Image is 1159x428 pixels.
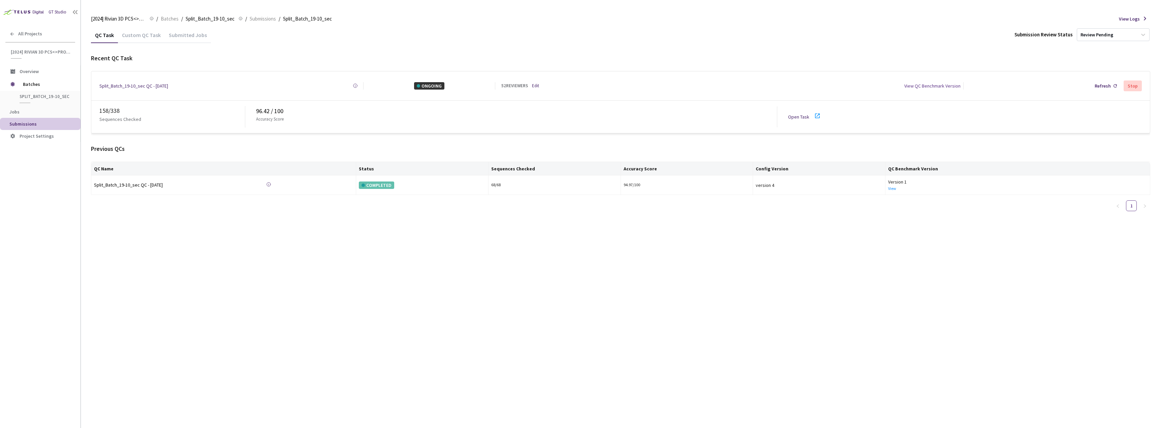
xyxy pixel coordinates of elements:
a: 1 [1126,201,1136,211]
div: GT Studio [49,9,66,15]
div: 94.97/100 [624,182,750,188]
span: View Logs [1119,15,1140,23]
div: Submission Review Status [1014,31,1073,39]
span: left [1116,204,1120,208]
span: Submissions [9,121,37,127]
li: / [279,15,280,23]
a: Edit [532,83,539,89]
a: Split_Batch_19-10_sec QC - [DATE] [99,82,168,90]
div: Version 1 [888,178,1147,186]
p: Sequences Checked [99,116,141,123]
li: / [181,15,183,23]
th: Sequences Checked [489,162,621,175]
li: 1 [1126,200,1137,211]
div: View QC Benchmark Version [904,82,961,90]
span: right [1143,204,1147,208]
span: [2024] Rivian 3D PCS<>Production [91,15,146,23]
div: COMPLETED [359,182,394,189]
a: View [888,186,896,191]
span: Overview [20,68,39,74]
button: left [1113,200,1123,211]
span: [2024] Rivian 3D PCS<>Production [11,49,71,55]
a: Submissions [248,15,277,22]
th: Accuracy Score [621,162,753,175]
span: All Projects [18,31,42,37]
li: / [245,15,247,23]
span: Batches [23,77,69,91]
div: 68 / 68 [491,182,618,188]
div: Recent QC Task [91,54,1150,63]
div: Refresh [1095,82,1111,90]
li: / [156,15,158,23]
div: 96.42 / 100 [256,106,777,116]
span: Project Settings [20,133,54,139]
li: Previous Page [1113,200,1123,211]
div: Review Pending [1080,32,1113,38]
th: QC Name [91,162,356,175]
div: Previous QCs [91,144,1150,154]
div: ONGOING [414,82,444,90]
th: QC Benchmark Version [885,162,1150,175]
span: Batches [161,15,179,23]
span: Split_Batch_19-10_sec [20,94,69,99]
div: Custom QC Task [118,32,165,43]
p: Accuracy Score [256,116,284,123]
div: Stop [1128,83,1138,89]
span: Submissions [250,15,276,23]
span: Split_Batch_19-10_sec [283,15,332,23]
th: Status [356,162,489,175]
div: QC Task [91,32,118,43]
a: Batches [159,15,180,22]
li: Next Page [1139,200,1150,211]
div: 52 REVIEWERS [501,83,528,89]
a: Open Task [788,114,809,120]
div: version 4 [756,182,882,189]
div: Submitted Jobs [165,32,211,43]
div: 158 / 338 [99,106,245,116]
a: Split_Batch_19-10_sec QC - [DATE] [94,181,188,189]
th: Config Version [753,162,885,175]
span: Split_Batch_19-10_sec [186,15,234,23]
button: right [1139,200,1150,211]
span: Jobs [9,109,20,115]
